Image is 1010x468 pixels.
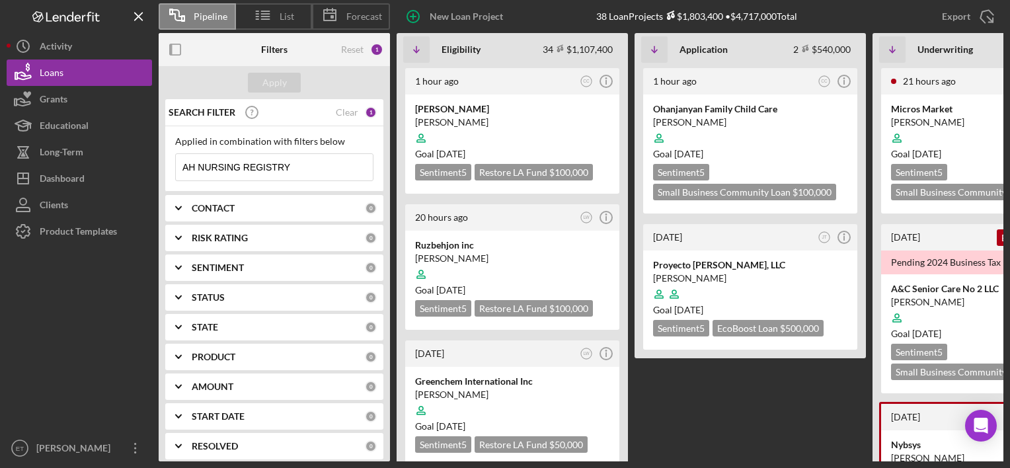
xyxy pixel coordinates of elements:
b: CONTACT [192,203,235,214]
b: SEARCH FILTER [169,107,235,118]
text: CC [821,79,828,83]
button: Apply [248,73,301,93]
div: Sentiment 5 [415,300,471,317]
div: [PERSON_NAME] [415,102,609,116]
div: 0 [365,381,377,393]
b: AMOUNT [192,381,233,392]
time: 10/19/2025 [912,148,941,159]
div: Clients [40,192,68,221]
div: 0 [365,410,377,422]
b: Eligibility [442,44,481,55]
div: Product Templates [40,218,117,248]
div: [PERSON_NAME] [653,272,847,285]
time: 2025-09-11 22:35 [903,75,956,87]
div: Open Intercom Messenger [965,410,997,442]
button: Dashboard [7,165,152,192]
div: 0 [365,202,377,214]
span: Forecast [346,11,382,22]
span: $100,000 [793,186,832,198]
time: 2025-09-10 23:04 [415,348,444,359]
div: Export [942,3,970,30]
a: [DATE]LWGreenchem International Inc[PERSON_NAME]Goal [DATE]Sentiment5Restore LA Fund $50,000 [403,338,621,468]
div: Proyecto [PERSON_NAME], LLC [653,258,847,272]
text: JT [822,235,826,239]
div: 0 [365,232,377,244]
div: 2 $540,000 [793,44,851,55]
time: 2025-08-29 22:43 [653,231,682,243]
div: Ruzbehjon inc [415,239,609,252]
div: Small Business Community Loan [653,184,836,200]
button: LW [578,209,596,227]
div: Long-Term [40,139,83,169]
time: 10/10/2025 [674,148,703,159]
div: Grants [40,86,67,116]
a: 20 hours agoLWRuzbehjon inc[PERSON_NAME]Goal [DATE]Sentiment5Restore LA Fund $100,000 [403,202,621,332]
div: Sentiment 5 [415,164,471,180]
b: STATUS [192,292,225,303]
button: LW [578,345,596,363]
div: Sentiment 5 [653,164,709,180]
b: Underwriting [917,44,973,55]
button: ET[PERSON_NAME] [7,435,152,461]
div: 0 [365,262,377,274]
span: Goal [415,284,465,295]
div: EcoBoost Loan [713,320,824,336]
div: Loans [40,59,63,89]
button: Export [929,3,1003,30]
div: 1 [365,106,377,118]
button: Educational [7,112,152,139]
span: Goal [653,304,703,315]
div: Ohanjanyan Family Child Care [653,102,847,116]
div: New Loan Project [430,3,503,30]
div: [PERSON_NAME] [415,252,609,265]
time: 2025-08-11 19:03 [891,411,920,422]
span: Goal [415,148,465,159]
div: Sentiment 5 [891,344,947,360]
a: 1 hour agoCCOhanjanyan Family Child Care[PERSON_NAME]Goal [DATE]Sentiment5Small Business Communit... [641,66,859,215]
div: [PERSON_NAME] [415,116,609,129]
a: Loans [7,59,152,86]
span: $100,000 [549,167,588,178]
text: LW [583,351,590,356]
div: Clear [336,107,358,118]
b: RESOLVED [192,441,238,451]
div: Restore LA Fund [475,436,588,453]
div: Apply [262,73,287,93]
div: Applied in combination with filters below [175,136,373,147]
a: Long-Term [7,139,152,165]
time: 2025-09-12 00:10 [415,212,468,223]
time: 2025-09-12 18:51 [415,75,459,87]
b: STATE [192,322,218,332]
time: 09/01/2025 [674,304,703,315]
b: SENTIMENT [192,262,244,273]
div: [PERSON_NAME] [33,435,119,465]
a: [DATE]JTProyecto [PERSON_NAME], LLC[PERSON_NAME]Goal [DATE]Sentiment5EcoBoost Loan $500,000 [641,222,859,352]
div: [PERSON_NAME] [415,388,609,401]
button: JT [816,229,834,247]
button: Product Templates [7,218,152,245]
div: 0 [365,351,377,363]
div: 1 [370,43,383,56]
div: [PERSON_NAME] [653,116,847,129]
div: Dashboard [40,165,85,195]
span: $100,000 [549,303,588,314]
div: Sentiment 5 [653,320,709,336]
div: Reset [341,44,364,55]
span: Goal [653,148,703,159]
text: CC [583,79,590,83]
b: Filters [261,44,288,55]
div: 0 [365,321,377,333]
b: START DATE [192,411,245,422]
time: 12/19/2025 [436,420,465,432]
span: $50,000 [549,439,583,450]
div: Educational [40,112,89,142]
button: Activity [7,33,152,59]
button: CC [816,73,834,91]
div: Sentiment 5 [415,436,471,453]
div: 34 $1,107,400 [543,44,613,55]
div: Greenchem International Inc [415,375,609,388]
button: Grants [7,86,152,112]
